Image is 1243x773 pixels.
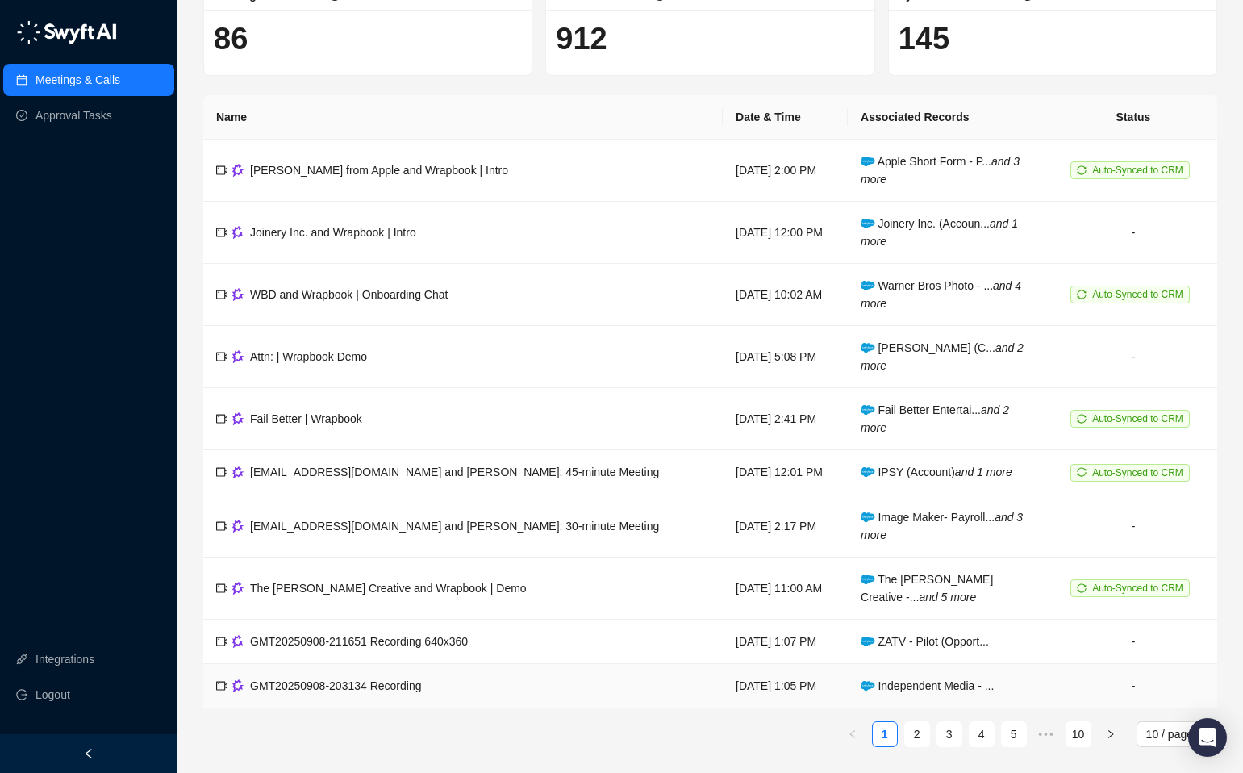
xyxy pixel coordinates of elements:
[35,643,94,675] a: Integrations
[232,226,244,238] img: gong-Dwh8HbPa.png
[250,288,448,301] span: WBD and Wrapbook | Onboarding Chat
[1066,722,1091,746] a: 10
[35,99,112,132] a: Approval Tasks
[232,288,244,300] img: gong-Dwh8HbPa.png
[1077,414,1087,424] span: sync
[861,217,1018,248] span: Joinery Inc. (Accoun...
[216,466,227,478] span: video-camera
[1077,165,1087,175] span: sync
[1049,202,1217,264] td: -
[861,279,1021,310] span: Warner Bros Photo - ...
[216,680,227,692] span: video-camera
[905,722,929,746] a: 2
[214,20,522,57] h1: 86
[723,450,848,495] td: [DATE] 12:01 PM
[1188,718,1227,757] div: Open Intercom Messenger
[232,635,244,647] img: gong-Dwh8HbPa.png
[203,95,723,140] th: Name
[1033,721,1059,747] li: Next 5 Pages
[216,636,227,647] span: video-camera
[1092,165,1183,176] span: Auto-Synced to CRM
[936,721,962,747] li: 3
[861,466,1012,478] span: IPSY (Account)
[861,155,1020,186] i: and 3 more
[232,466,244,478] img: gong-Dwh8HbPa.png
[861,573,993,604] span: The [PERSON_NAME] Creative -...
[955,466,1012,478] i: and 1 more
[723,620,848,664] td: [DATE] 1:07 PM
[872,721,898,747] li: 1
[232,520,244,532] img: gong-Dwh8HbPa.png
[1002,722,1026,746] a: 5
[723,388,848,450] td: [DATE] 2:41 PM
[83,748,94,759] span: left
[216,165,227,176] span: video-camera
[861,511,1023,541] i: and 3 more
[723,95,848,140] th: Date & Time
[1106,729,1116,739] span: right
[937,722,961,746] a: 3
[1077,467,1087,477] span: sync
[250,679,421,692] span: GMT20250908-203134 Recording
[723,495,848,558] td: [DATE] 2:17 PM
[861,679,994,692] span: Independent Media - ...
[861,403,1009,434] i: and 2 more
[216,520,227,532] span: video-camera
[861,635,989,648] span: ZATV - Pilot (Opport...
[1146,722,1208,746] span: 10 / page
[250,350,367,363] span: Attn: | Wrapbook Demo
[216,583,227,594] span: video-camera
[1049,95,1217,140] th: Status
[250,520,659,533] span: [EMAIL_ADDRESS][DOMAIN_NAME] and [PERSON_NAME]: 30-minute Meeting
[35,679,70,711] span: Logout
[723,140,848,202] td: [DATE] 2:00 PM
[1092,467,1183,478] span: Auto-Synced to CRM
[848,95,1049,140] th: Associated Records
[848,729,857,739] span: left
[216,289,227,300] span: video-camera
[250,412,362,425] span: Fail Better | Wrapbook
[16,689,27,700] span: logout
[723,264,848,326] td: [DATE] 10:02 AM
[899,20,1207,57] h1: 145
[1092,583,1183,594] span: Auto-Synced to CRM
[232,679,244,692] img: gong-Dwh8HbPa.png
[970,722,994,746] a: 4
[1092,413,1183,424] span: Auto-Synced to CRM
[969,721,995,747] li: 4
[861,217,1018,248] i: and 1 more
[723,558,848,620] td: [DATE] 11:00 AM
[1049,664,1217,708] td: -
[35,64,120,96] a: Meetings & Calls
[861,341,1024,372] i: and 2 more
[250,226,416,239] span: Joinery Inc. and Wrapbook | Intro
[1049,495,1217,558] td: -
[1049,326,1217,388] td: -
[723,664,848,708] td: [DATE] 1:05 PM
[840,721,866,747] button: left
[250,164,508,177] span: [PERSON_NAME] from Apple and Wrapbook | Intro
[232,412,244,424] img: gong-Dwh8HbPa.png
[873,722,897,746] a: 1
[723,326,848,388] td: [DATE] 5:08 PM
[861,155,1020,186] span: Apple Short Form - P...
[861,511,1023,541] span: Image Maker- Payroll...
[216,351,227,362] span: video-camera
[556,20,864,57] h1: 912
[919,591,976,604] i: and 5 more
[250,582,527,595] span: The [PERSON_NAME] Creative and Wrapbook | Demo
[250,466,659,478] span: [EMAIL_ADDRESS][DOMAIN_NAME] and [PERSON_NAME]: 45-minute Meeting
[1137,721,1217,747] div: Page Size
[216,413,227,424] span: video-camera
[1092,289,1183,300] span: Auto-Synced to CRM
[232,582,244,594] img: gong-Dwh8HbPa.png
[250,635,468,648] span: GMT20250908-211651 Recording 640x360
[840,721,866,747] li: Previous Page
[232,164,244,176] img: gong-Dwh8HbPa.png
[1001,721,1027,747] li: 5
[1098,721,1124,747] li: Next Page
[904,721,930,747] li: 2
[1077,583,1087,593] span: sync
[1049,620,1217,664] td: -
[1077,290,1087,299] span: sync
